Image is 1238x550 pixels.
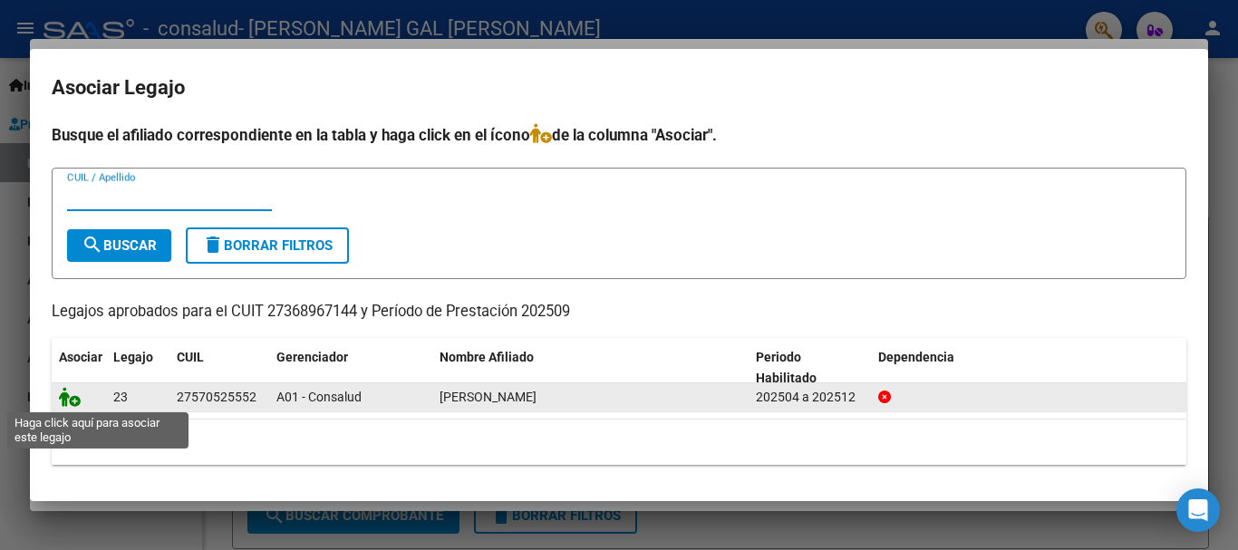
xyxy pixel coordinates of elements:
datatable-header-cell: Nombre Afiliado [432,338,749,398]
span: Periodo Habilitado [756,350,817,385]
datatable-header-cell: Asociar [52,338,106,398]
mat-icon: search [82,234,103,256]
div: 27570525552 [177,387,256,408]
datatable-header-cell: Gerenciador [269,338,432,398]
button: Buscar [67,229,171,262]
span: Borrar Filtros [202,237,333,254]
datatable-header-cell: CUIL [169,338,269,398]
span: Asociar [59,350,102,364]
span: JANEVICH LUZ AILEN [440,390,537,404]
span: CUIL [177,350,204,364]
span: Nombre Afiliado [440,350,534,364]
h4: Busque el afiliado correspondiente en la tabla y haga click en el ícono de la columna "Asociar". [52,123,1186,147]
span: 23 [113,390,128,404]
span: Buscar [82,237,157,254]
h2: Asociar Legajo [52,71,1186,105]
datatable-header-cell: Periodo Habilitado [749,338,871,398]
datatable-header-cell: Legajo [106,338,169,398]
div: 1 registros [52,420,1186,465]
div: 202504 a 202512 [756,387,864,408]
datatable-header-cell: Dependencia [871,338,1187,398]
span: Dependencia [878,350,954,364]
button: Borrar Filtros [186,227,349,264]
span: Gerenciador [276,350,348,364]
mat-icon: delete [202,234,224,256]
p: Legajos aprobados para el CUIT 27368967144 y Período de Prestación 202509 [52,301,1186,323]
div: Open Intercom Messenger [1176,488,1220,532]
span: A01 - Consalud [276,390,362,404]
span: Legajo [113,350,153,364]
